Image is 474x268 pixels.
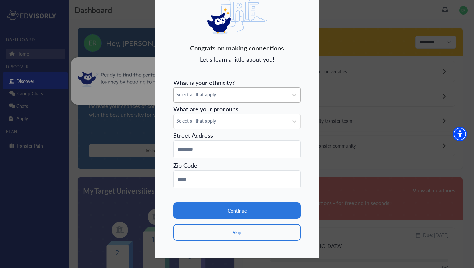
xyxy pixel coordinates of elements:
button: Continue [173,202,301,219]
span: Street Address [173,131,213,139]
button: Skip [173,224,301,241]
span: Zip Code [173,161,197,169]
span: What are your pronouns [173,105,238,113]
span: What is your ethnicity? [173,78,235,86]
span: Select all that apply [176,117,286,124]
span: Let's learn a little about you! [200,55,274,63]
span: Congrats on making connections [190,43,284,53]
span: Select all that apply [176,91,286,98]
div: Accessibility Menu [453,127,467,141]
